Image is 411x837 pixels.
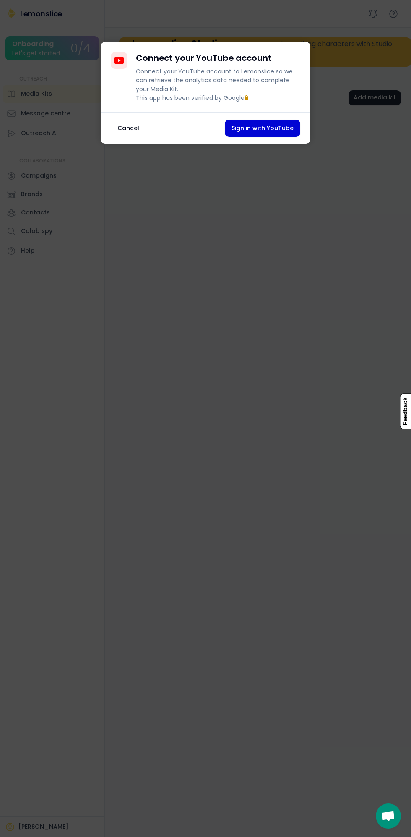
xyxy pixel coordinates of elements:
h4: Connect your YouTube account [136,52,272,64]
button: Cancel [111,120,146,137]
img: YouTubeIcon.svg [114,55,124,65]
button: Sign in with YouTube [225,120,300,137]
div: Open chat [376,803,401,829]
div: Connect your YouTube account to Lemonslice so we can retrieve the analytics data needed to comple... [136,67,300,102]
